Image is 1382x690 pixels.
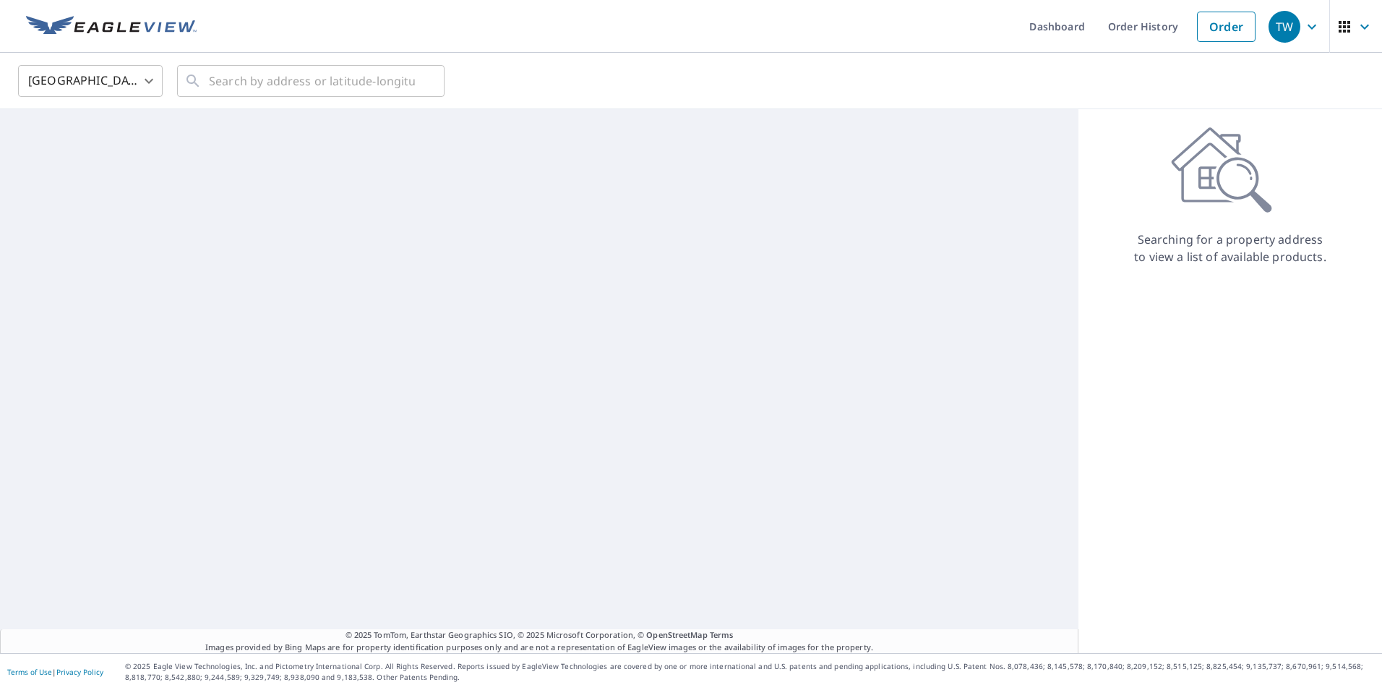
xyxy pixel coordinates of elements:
a: Order [1197,12,1256,42]
p: | [7,668,103,676]
a: Terms [710,629,734,640]
p: © 2025 Eagle View Technologies, Inc. and Pictometry International Corp. All Rights Reserved. Repo... [125,661,1375,683]
span: © 2025 TomTom, Earthstar Geographics SIO, © 2025 Microsoft Corporation, © [345,629,734,642]
p: Searching for a property address to view a list of available products. [1133,231,1327,265]
a: Terms of Use [7,667,52,677]
div: [GEOGRAPHIC_DATA] [18,61,163,101]
div: TW [1269,11,1300,43]
a: OpenStreetMap [646,629,707,640]
img: EV Logo [26,16,197,38]
a: Privacy Policy [56,667,103,677]
input: Search by address or latitude-longitude [209,61,415,101]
